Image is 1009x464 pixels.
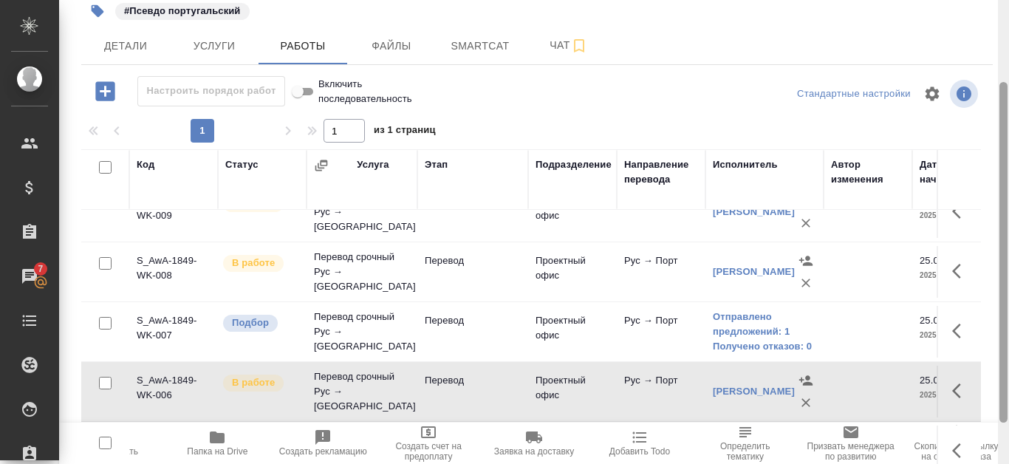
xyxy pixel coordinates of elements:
button: Призвать менеджера по развитию [798,423,903,464]
div: Статус [225,157,259,172]
span: Создать рекламацию [279,446,367,457]
span: из 1 страниц [374,121,436,143]
td: Проектный офис [528,246,617,298]
p: 2025 [920,208,979,223]
button: Добавить работу [85,76,126,106]
div: Можно подбирать исполнителей [222,313,299,333]
span: Заявка на доставку [494,446,574,457]
td: S_AwA-1849-WK-007 [129,306,218,358]
td: Рус → Порт [617,246,705,298]
td: Проектный офис [528,186,617,238]
a: Отправлено предложений: 1 [713,310,816,339]
p: 2025 [920,328,979,343]
div: Исполнитель выполняет работу [222,253,299,273]
p: Перевод [425,373,521,388]
td: Проектный офис [528,366,617,417]
span: Добавить Todo [609,446,670,457]
button: Папка на Drive [165,423,270,464]
span: Папка на Drive [187,446,247,457]
div: Автор изменения [831,157,905,187]
div: Направление перевода [624,157,698,187]
span: Скопировать ссылку на оценку заказа [912,441,1000,462]
button: Создать счет на предоплату [376,423,482,464]
p: 25.09, [920,375,947,386]
div: Этап [425,157,448,172]
span: Настроить таблицу [914,76,950,112]
span: Детали [90,37,161,55]
span: Smartcat [445,37,516,55]
button: Здесь прячутся важные кнопки [943,313,979,349]
div: split button [793,83,914,106]
td: Рус → Порт [617,306,705,358]
td: Рус → Порт [617,186,705,238]
p: Перевод [425,253,521,268]
div: Дата начала [920,157,979,187]
span: Определить тематику [701,441,789,462]
td: Проектный офис [528,306,617,358]
button: Скопировать ссылку на оценку заказа [903,423,1009,464]
button: Заявка на доставку [482,423,587,464]
div: Код [137,157,154,172]
p: В работе [232,375,275,390]
button: Здесь прячутся важные кнопки [943,194,979,229]
p: Перевод [425,313,521,328]
td: Перевод срочный Рус → [GEOGRAPHIC_DATA] [307,362,417,421]
svg: Подписаться [570,37,588,55]
button: Определить тематику [692,423,798,464]
a: Получено отказов: 0 [713,339,816,354]
button: Сгруппировать [314,158,329,173]
span: Призвать менеджера по развитию [807,441,895,462]
div: Услуга [357,157,389,172]
button: Добавить Todo [586,423,692,464]
button: Пересчитать [59,423,165,464]
td: Перевод срочный Рус → [GEOGRAPHIC_DATA] [307,302,417,361]
div: Исполнитель [713,157,778,172]
p: 25.09, [920,315,947,326]
span: Чат [533,36,604,55]
span: Псевдо португальский [114,4,251,16]
span: Работы [267,37,338,55]
td: [PERSON_NAME] [824,186,912,238]
div: Исполнитель выполняет работу [222,373,299,393]
p: Подбор [232,315,269,330]
td: S_AwA-1849-WK-009 [129,186,218,238]
td: Рус → Порт [617,366,705,417]
p: 25.09, [920,255,947,266]
td: S_AwA-1849-WK-008 [129,246,218,298]
button: Назначить [795,250,817,272]
p: #Псевдо португальский [124,4,241,18]
a: [PERSON_NAME] [713,266,795,277]
span: 7 [29,262,52,276]
div: Подразделение [536,157,612,172]
td: S_AwA-1849-WK-006 [129,366,218,417]
a: 7 [4,258,55,295]
a: [PERSON_NAME] [713,386,795,397]
span: Услуги [179,37,250,55]
p: В работе [232,256,275,270]
p: 2025 [920,388,979,403]
span: Создать счет на предоплату [385,441,473,462]
p: 2025 [920,268,979,283]
span: Файлы [356,37,427,55]
td: Перевод срочный Рус → [GEOGRAPHIC_DATA] [307,182,417,242]
button: Создать рекламацию [270,423,376,464]
span: Посмотреть информацию [950,80,981,108]
a: [PERSON_NAME] [713,206,795,217]
td: Перевод срочный Рус → [GEOGRAPHIC_DATA] [307,242,417,301]
span: Включить последовательность [318,77,412,106]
